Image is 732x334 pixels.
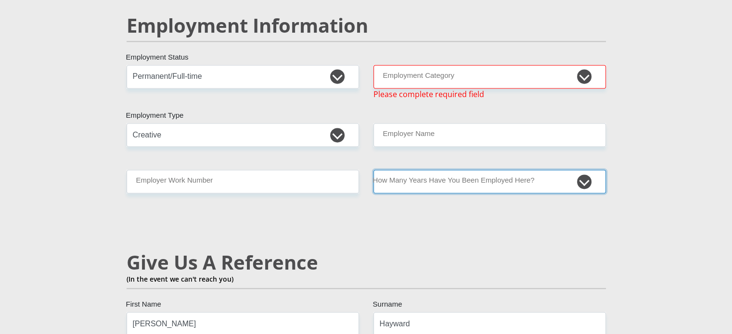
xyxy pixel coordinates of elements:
[127,251,606,274] h2: Give Us A Reference
[127,170,359,193] input: Employer Work Number
[127,274,606,284] p: (In the event we can't reach you)
[373,123,606,147] input: Employer's Name
[127,14,606,37] h2: Employment Information
[373,88,484,100] span: Please complete required field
